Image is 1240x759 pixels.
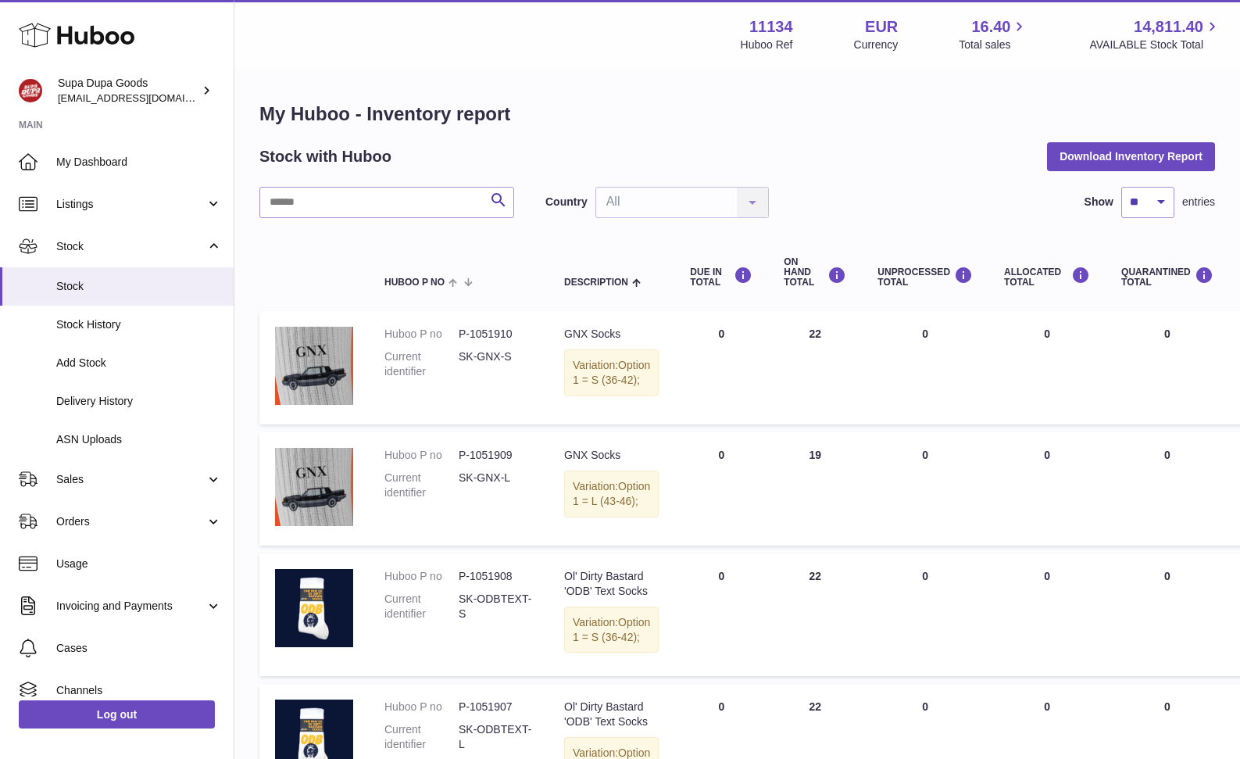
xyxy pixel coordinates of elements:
div: Huboo Ref [741,38,793,52]
span: Option 1 = S (36-42); [573,359,650,386]
div: Supa Dupa Goods [58,76,198,106]
div: Variation: [564,471,659,517]
span: ASN Uploads [56,432,222,447]
span: 0 [1164,449,1170,461]
td: 0 [862,432,988,546]
span: AVAILABLE Stock Total [1089,38,1221,52]
td: 0 [988,553,1106,677]
span: Stock [56,279,222,294]
strong: EUR [865,16,898,38]
img: product image [275,569,353,647]
div: GNX Socks [564,327,659,342]
td: 0 [674,311,768,424]
td: 22 [768,311,862,424]
span: Total sales [959,38,1028,52]
img: product image [275,448,353,526]
dt: Huboo P no [384,569,459,584]
dt: Current identifier [384,349,459,379]
div: Currency [854,38,899,52]
dd: SK-GNX-S [459,349,533,379]
span: Stock [56,239,205,254]
dt: Current identifier [384,722,459,752]
dt: Huboo P no [384,327,459,342]
div: Variation: [564,349,659,396]
span: Delivery History [56,394,222,409]
td: 0 [862,553,988,677]
span: entries [1182,195,1215,209]
label: Show [1085,195,1113,209]
div: DUE IN TOTAL [690,267,752,288]
span: 0 [1164,700,1170,713]
button: Download Inventory Report [1047,142,1215,170]
dd: P-1051910 [459,327,533,342]
span: Cases [56,641,222,656]
span: Option 1 = L (43-46); [573,480,650,507]
td: 0 [988,432,1106,546]
a: Log out [19,700,215,729]
span: Usage [56,557,222,571]
dt: Current identifier [384,471,459,500]
span: 0 [1164,328,1170,340]
span: Listings [56,197,205,212]
td: 0 [988,311,1106,424]
dt: Huboo P no [384,700,459,714]
span: Huboo P no [384,277,445,288]
span: Channels [56,683,222,698]
div: ALLOCATED Total [1004,267,1090,288]
dt: Huboo P no [384,448,459,463]
span: My Dashboard [56,155,222,170]
td: 0 [862,311,988,424]
span: Description [564,277,628,288]
dd: SK-ODBTEXT-S [459,592,533,621]
span: Option 1 = S (36-42); [573,616,650,643]
strong: 11134 [749,16,793,38]
a: 14,811.40 AVAILABLE Stock Total [1089,16,1221,52]
dd: P-1051907 [459,700,533,714]
span: [EMAIL_ADDRESS][DOMAIN_NAME] [58,91,230,104]
span: Invoicing and Payments [56,599,205,614]
label: Country [545,195,588,209]
span: Sales [56,472,205,487]
img: hello@slayalldayofficial.com [19,79,42,102]
div: QUARANTINED Total [1121,267,1213,288]
img: product image [275,327,353,405]
td: 0 [674,553,768,677]
dd: SK-GNX-L [459,471,533,500]
span: 16.40 [971,16,1010,38]
div: Variation: [564,607,659,653]
span: Add Stock [56,356,222,371]
div: ON HAND Total [784,257,846,288]
span: 0 [1164,570,1170,582]
span: 14,811.40 [1134,16,1203,38]
dd: SK-ODBTEXT-L [459,722,533,752]
dd: P-1051909 [459,448,533,463]
div: Ol' Dirty Bastard 'ODB' Text Socks [564,700,659,729]
h2: Stock with Huboo [259,146,391,167]
div: Ol' Dirty Bastard 'ODB' Text Socks [564,569,659,599]
dt: Current identifier [384,592,459,621]
dd: P-1051908 [459,569,533,584]
td: 22 [768,553,862,677]
td: 0 [674,432,768,546]
span: Stock History [56,317,222,332]
div: GNX Socks [564,448,659,463]
a: 16.40 Total sales [959,16,1028,52]
span: Orders [56,514,205,529]
td: 19 [768,432,862,546]
div: UNPROCESSED Total [877,267,973,288]
h1: My Huboo - Inventory report [259,102,1215,127]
